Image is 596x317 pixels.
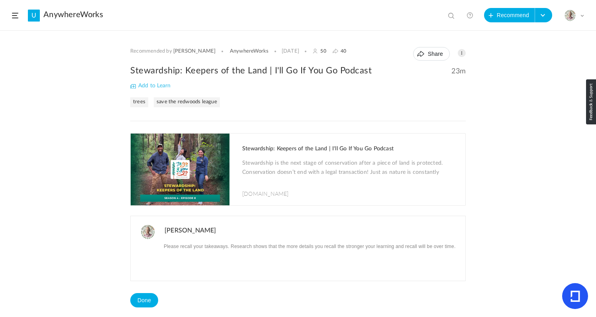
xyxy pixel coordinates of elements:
h1: Stewardship: Keepers of the Land | I'll Go If You Go Podcast [242,146,457,152]
a: [PERSON_NAME] [173,48,216,55]
img: julia-s-version-gybnm-profile-picture-frame-2024-template-16.png [141,225,155,239]
button: Share [413,47,450,61]
img: loop_feedback_btn.png [586,79,596,124]
li: save the redwoods league [154,97,220,107]
span: Recommended by [130,48,172,55]
span: 50 [320,48,326,54]
div: [DATE] [282,48,299,55]
a: AnywhereWorks [43,10,103,20]
button: Done [130,293,158,307]
h4: [PERSON_NAME] [163,225,465,238]
img: julia-s-version-gybnm-profile-picture-frame-2024-template-16.png [565,10,576,21]
img: podcast-template_a_igiyg_s4e8.jpg [131,134,229,205]
a: U [28,10,40,22]
a: AnywhereWorks [230,48,269,55]
button: Recommend [484,8,535,22]
span: Add to Learn [130,83,171,89]
p: Stewardship is the next stage of conservation after a piece of land is protected. Conservation do... [242,159,457,179]
span: 40 [341,48,346,54]
a: Stewardship: Keepers of the Land | I'll Go If You Go Podcast Stewardship is the next stage of con... [131,134,465,205]
span: 23m [451,67,466,76]
span: Share [428,51,443,57]
li: trees [130,97,148,107]
h2: Stewardship: Keepers of the Land | I'll Go If You Go Podcast [130,65,466,77]
span: [DOMAIN_NAME] [242,189,289,197]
